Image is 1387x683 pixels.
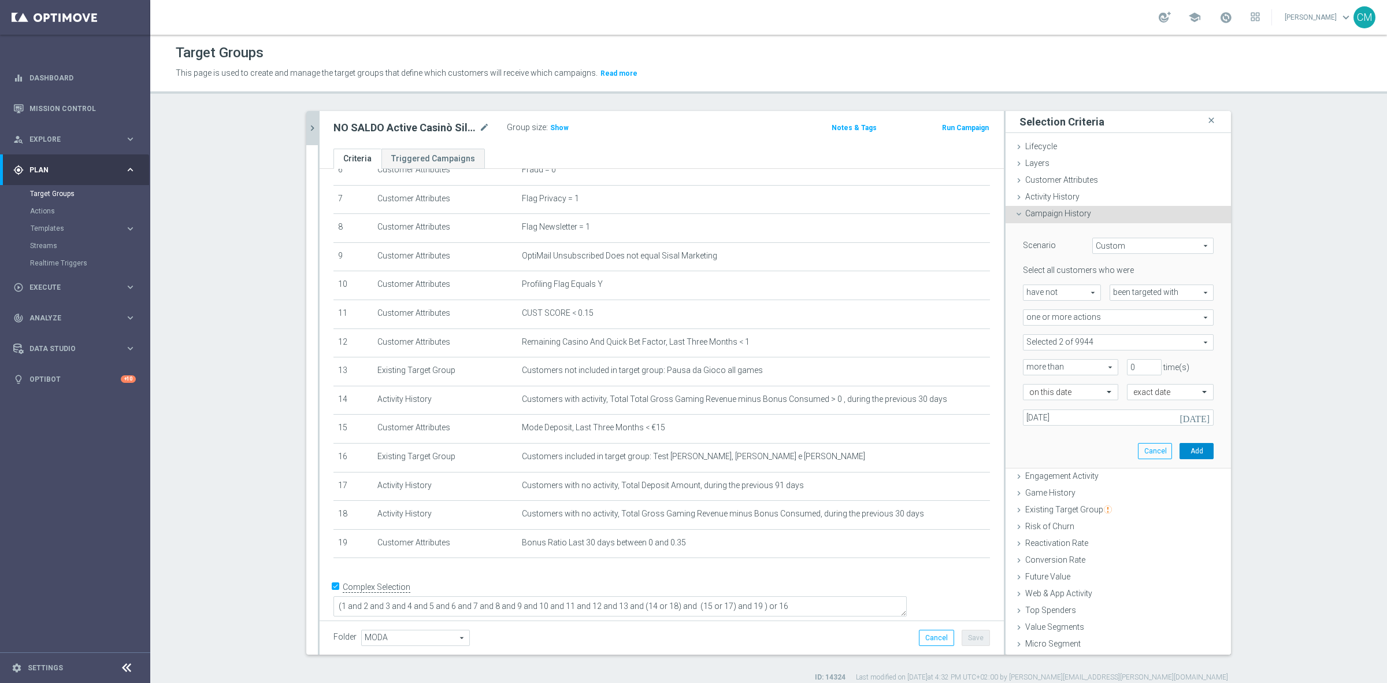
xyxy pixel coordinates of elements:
[373,415,517,444] td: Customer Attributes
[13,282,24,293] i: play_circle_outline
[333,472,373,501] td: 17
[176,68,598,77] span: This page is used to create and manage the target groups that define which customers will receive...
[381,149,485,169] a: Triggered Campaigns
[31,225,125,232] div: Templates
[373,185,517,214] td: Customer Attributes
[29,364,121,394] a: Optibot
[125,282,136,293] i: keyboard_arrow_right
[1025,142,1057,151] span: Lifecycle
[919,630,954,646] button: Cancel
[373,214,517,243] td: Customer Attributes
[1025,175,1098,184] span: Customer Attributes
[333,529,373,558] td: 19
[830,121,878,134] button: Notes & Tags
[13,165,136,175] button: gps_fixed Plan keyboard_arrow_right
[306,111,318,145] button: chevron_right
[522,279,603,289] span: Profiling Flag Equals Y
[373,156,517,185] td: Customer Attributes
[13,375,136,384] button: lightbulb Optibot +10
[31,225,113,232] span: Templates
[1023,241,1056,250] lable: Scenario
[13,135,136,144] button: person_search Explore keyboard_arrow_right
[1023,409,1214,426] input: Select date
[941,121,990,134] button: Run Campaign
[962,630,990,646] button: Save
[550,124,569,132] span: Show
[29,284,125,291] span: Execute
[1025,488,1076,497] span: Game History
[125,164,136,175] i: keyboard_arrow_right
[815,673,845,682] label: ID: 14324
[333,501,373,530] td: 18
[373,472,517,501] td: Activity History
[373,443,517,472] td: Existing Target Group
[599,67,639,80] button: Read more
[333,386,373,415] td: 14
[29,93,136,124] a: Mission Control
[13,344,136,353] button: Data Studio keyboard_arrow_right
[121,375,136,383] div: +10
[1023,335,1213,350] span: Dep fasce up to 20000 SP RICORRENTE dep 25 per 20% fino a 60€
[30,241,120,250] a: Streams
[522,452,865,462] span: Customers included in target group: Test [PERSON_NAME], [PERSON_NAME] e [PERSON_NAME]
[522,194,579,204] span: Flag Privacy = 1
[1340,11,1352,24] span: keyboard_arrow_down
[1025,505,1112,514] span: Existing Target Group
[1353,6,1375,28] div: CM
[373,386,517,415] td: Activity History
[30,224,136,233] button: Templates keyboard_arrow_right
[30,185,149,202] div: Target Groups
[30,220,149,237] div: Templates
[522,366,763,375] span: Customers not included in target group: Pausa da Gioco all games
[333,121,477,135] h2: NO SALDO Active Casinò Silver Moda 0-15€
[29,345,125,352] span: Data Studio
[373,328,517,357] td: Customer Attributes
[30,202,149,220] div: Actions
[522,394,947,404] span: Customers with activity, Total Total Gross Gaming Revenue minus Bonus Consumed > 0 , during the p...
[1025,555,1085,564] span: Conversion Rate
[13,165,125,175] div: Plan
[1284,9,1353,26] a: [PERSON_NAME]keyboard_arrow_down
[125,312,136,323] i: keyboard_arrow_right
[1180,443,1214,459] button: Add
[1025,209,1091,218] span: Campaign History
[343,582,410,593] label: Complex Selection
[12,663,22,673] i: settings
[13,165,24,175] i: gps_fixed
[333,185,373,214] td: 7
[13,134,125,145] div: Explore
[13,313,24,323] i: track_changes
[13,134,24,145] i: person_search
[30,259,120,268] a: Realtime Triggers
[13,282,125,293] div: Execute
[13,313,136,323] button: track_changes Analyze keyboard_arrow_right
[546,123,548,132] label: :
[1025,522,1074,531] span: Risk of Churn
[479,121,489,135] i: mode_edit
[333,415,373,444] td: 15
[13,73,136,83] button: equalizer Dashboard
[29,62,136,93] a: Dashboard
[13,283,136,292] button: play_circle_outline Execute keyboard_arrow_right
[1025,622,1084,632] span: Value Segments
[373,271,517,300] td: Customer Attributes
[522,222,590,232] span: Flag Newsletter = 1
[29,136,125,143] span: Explore
[125,223,136,234] i: keyboard_arrow_right
[1023,384,1118,400] ng-select: on this date
[522,481,804,490] span: Customers with no activity, Total Deposit Amount, during the previous 91 days
[29,315,125,322] span: Analyze
[28,664,63,671] a: Settings
[13,374,24,385] i: lightbulb
[1025,606,1076,615] span: Top Spenders
[333,328,373,357] td: 12
[1180,409,1214,422] i: [DATE]
[522,509,924,519] span: Customers with no activity, Total Gross Gaming Revenue minus Bonus Consumed, during the previous ...
[13,344,125,354] div: Data Studio
[522,308,594,318] span: CUST SCORE < 0.15
[522,337,750,347] span: Remaining Casino And Quick Bet Factor, Last Three Months < 1
[1025,192,1080,201] span: Activity History
[1025,158,1049,168] span: Layers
